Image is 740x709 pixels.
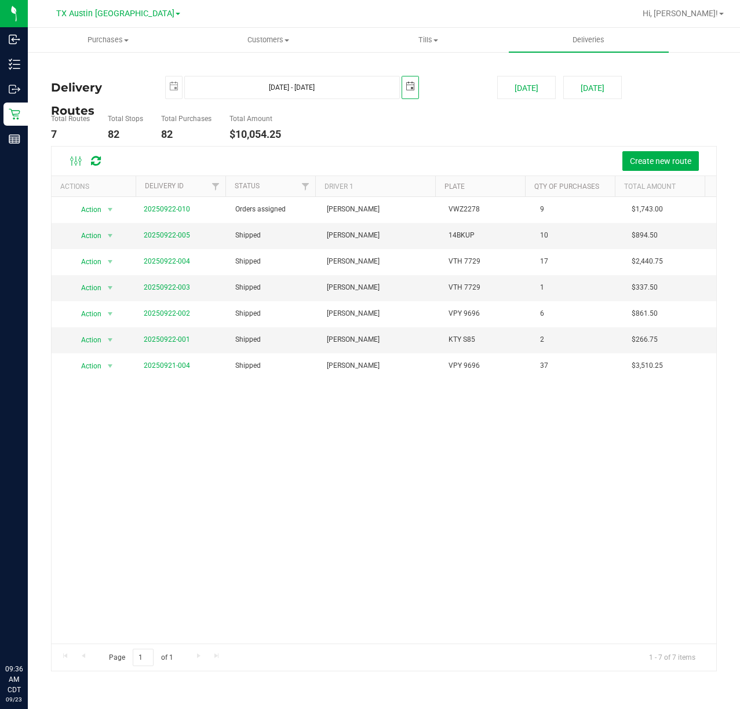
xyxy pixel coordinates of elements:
a: 20250922-003 [144,283,190,291]
a: Qty of Purchases [534,182,599,191]
a: Delivery ID [145,182,184,190]
span: 1 [540,282,544,293]
button: [DATE] [497,76,556,99]
span: 14BKUP [449,230,475,241]
a: Status [235,182,260,190]
span: Shipped [235,360,261,371]
span: [PERSON_NAME] [327,334,380,345]
a: 20250922-002 [144,309,190,317]
span: TX Austin [GEOGRAPHIC_DATA] [56,9,174,19]
th: Driver 1 [315,176,435,196]
span: 2 [540,334,544,345]
span: [PERSON_NAME] [327,256,380,267]
span: 6 [540,308,544,319]
span: Action [71,254,103,270]
a: 20250921-004 [144,361,190,370]
h4: 82 [108,129,143,140]
h4: $10,054.25 [229,129,281,140]
p: 09:36 AM CDT [5,664,23,695]
span: Orders assigned [235,204,286,215]
span: $861.50 [632,308,658,319]
span: [PERSON_NAME] [327,308,380,319]
a: Customers [188,28,349,52]
span: 10 [540,230,548,241]
span: 37 [540,360,548,371]
span: VTH 7729 [449,256,480,267]
span: VWZ2278 [449,204,480,215]
span: 17 [540,256,548,267]
span: select [103,306,118,322]
span: Shipped [235,308,261,319]
span: KTY S85 [449,334,475,345]
span: Action [71,228,103,244]
span: Purchases [28,35,188,45]
span: Deliveries [557,35,620,45]
span: select [103,254,118,270]
span: $3,510.25 [632,360,663,371]
span: VPY 9696 [449,308,480,319]
a: Tills [348,28,509,52]
inline-svg: Outbound [9,83,20,95]
h4: 82 [161,129,212,140]
inline-svg: Retail [9,108,20,120]
span: Hi, [PERSON_NAME]! [643,9,718,18]
input: 1 [133,649,154,667]
span: Action [71,306,103,322]
h4: 7 [51,129,90,140]
h5: Total Routes [51,115,90,123]
span: Shipped [235,334,261,345]
inline-svg: Reports [9,133,20,145]
span: select [103,202,118,218]
span: $1,743.00 [632,204,663,215]
span: [PERSON_NAME] [327,230,380,241]
a: Deliveries [509,28,669,52]
span: Action [71,202,103,218]
a: Filter [206,176,225,196]
span: Create new route [630,156,691,166]
button: Create new route [622,151,699,171]
span: Action [71,280,103,296]
span: 1 - 7 of 7 items [640,649,705,666]
a: 20250922-005 [144,231,190,239]
span: select [103,228,118,244]
span: Shipped [235,230,261,241]
iframe: Resource center [12,616,46,651]
a: Plate [444,182,465,191]
span: Shipped [235,256,261,267]
span: Customers [189,35,348,45]
span: $266.75 [632,334,658,345]
span: $337.50 [632,282,658,293]
span: Action [71,332,103,348]
span: select [103,332,118,348]
h4: Delivery Routes [51,76,148,99]
span: Action [71,358,103,374]
span: [PERSON_NAME] [327,282,380,293]
th: Total Amount [615,176,705,196]
span: $2,440.75 [632,256,663,267]
span: select [103,358,118,374]
span: [PERSON_NAME] [327,360,380,371]
span: VTH 7729 [449,282,480,293]
span: $894.50 [632,230,658,241]
span: select [166,76,182,97]
div: Actions [60,182,131,191]
span: Shipped [235,282,261,293]
h5: Total Purchases [161,115,212,123]
h5: Total Stops [108,115,143,123]
a: 20250922-001 [144,335,190,343]
span: Page of 1 [99,649,183,667]
inline-svg: Inbound [9,34,20,45]
span: 9 [540,204,544,215]
a: Filter [296,176,315,196]
span: select [103,280,118,296]
span: VPY 9696 [449,360,480,371]
button: [DATE] [563,76,622,99]
a: 20250922-010 [144,205,190,213]
a: Purchases [28,28,188,52]
inline-svg: Inventory [9,59,20,70]
a: 20250922-004 [144,257,190,265]
span: [PERSON_NAME] [327,204,380,215]
span: Tills [349,35,508,45]
span: select [402,76,418,97]
p: 09/23 [5,695,23,704]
